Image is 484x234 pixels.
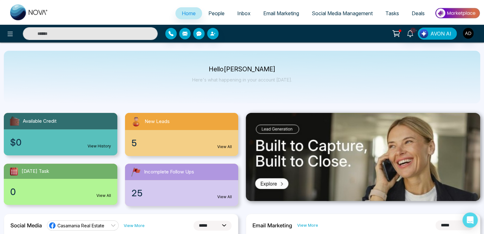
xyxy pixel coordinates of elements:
[96,193,111,198] a: View All
[434,6,480,20] img: Market-place.gif
[263,10,299,16] span: Email Marketing
[10,185,16,198] span: 0
[9,115,20,127] img: availableCredit.svg
[121,164,242,206] a: Incomplete Follow Ups25View All
[57,223,104,229] span: Casamania Real Estate
[462,212,478,228] div: Open Intercom Messenger
[131,186,143,200] span: 25
[22,168,49,175] span: [DATE] Task
[385,10,399,16] span: Tasks
[202,7,231,19] a: People
[430,30,451,37] span: AVON AI
[217,144,232,150] a: View All
[23,118,56,125] span: Available Credit
[297,222,318,228] a: View More
[217,194,232,200] a: View All
[145,118,170,125] span: New Leads
[257,7,305,19] a: Email Marketing
[379,7,405,19] a: Tasks
[124,223,145,229] a: View More
[252,222,292,229] h2: Email Marketing
[246,113,480,201] img: .
[9,166,19,176] img: todayTask.svg
[231,7,257,19] a: Inbox
[182,10,196,16] span: Home
[305,7,379,19] a: Social Media Management
[419,29,428,38] img: Lead Flow
[10,4,48,20] img: Nova CRM Logo
[405,7,431,19] a: Deals
[130,166,141,178] img: followUps.svg
[144,168,194,176] span: Incomplete Follow Ups
[312,10,373,16] span: Social Media Management
[402,28,418,39] a: 10+
[192,77,292,82] p: Here's what happening in your account [DATE].
[463,28,474,39] img: User Avatar
[130,115,142,127] img: newLeads.svg
[131,136,137,150] span: 5
[418,28,457,40] button: AVON AI
[175,7,202,19] a: Home
[88,143,111,149] a: View History
[208,10,225,16] span: People
[10,222,42,229] h2: Social Media
[192,67,292,72] p: Hello [PERSON_NAME]
[10,136,22,149] span: $0
[412,10,425,16] span: Deals
[121,113,242,156] a: New Leads5View All
[410,28,416,33] span: 10+
[237,10,251,16] span: Inbox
